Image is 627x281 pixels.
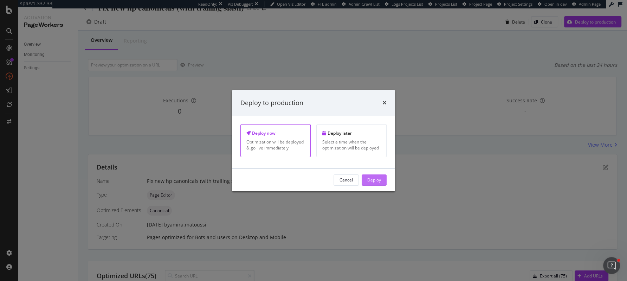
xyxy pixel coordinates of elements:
[362,174,387,186] button: Deploy
[246,139,305,151] div: Optimization will be deployed & go live immediately
[367,177,381,183] div: Deploy
[322,139,381,151] div: Select a time when the optimization will be deployed
[232,90,395,191] div: modal
[240,98,303,107] div: Deploy to production
[246,130,305,136] div: Deploy now
[322,130,381,136] div: Deploy later
[334,174,359,186] button: Cancel
[603,257,620,274] iframe: Intercom live chat
[382,98,387,107] div: times
[340,177,353,183] div: Cancel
